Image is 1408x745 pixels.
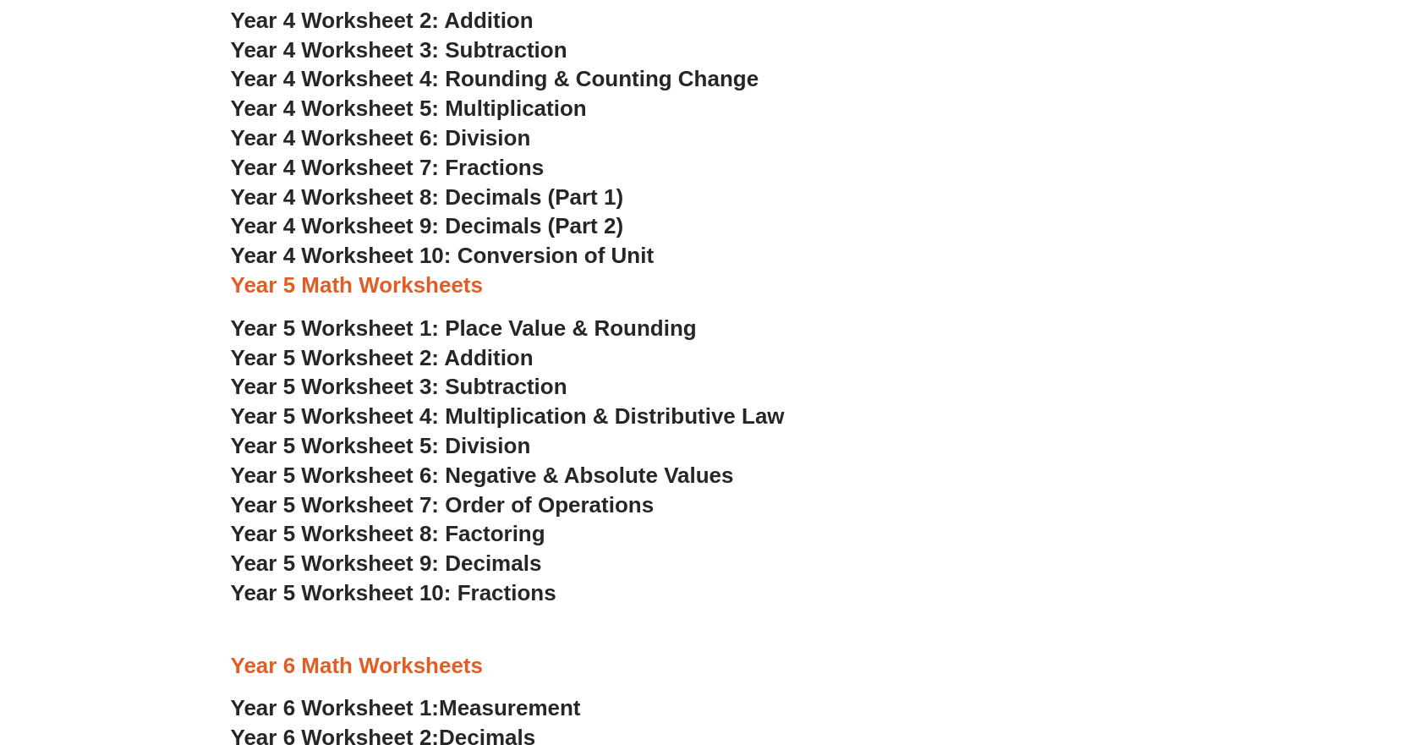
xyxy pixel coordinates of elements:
[231,463,734,488] a: Year 5 Worksheet 6: Negative & Absolute Values
[1126,554,1408,745] iframe: Chat Widget
[231,37,567,63] a: Year 4 Worksheet 3: Subtraction
[231,433,531,458] a: Year 5 Worksheet 5: Division
[231,184,624,210] a: Year 4 Worksheet 8: Decimals (Part 1)
[231,271,1178,300] h3: Year 5 Math Worksheets
[231,652,1178,681] h3: Year 6 Math Worksheets
[231,345,534,370] a: Year 5 Worksheet 2: Addition
[231,315,697,341] a: Year 5 Worksheet 1: Place Value & Rounding
[231,551,542,576] a: Year 5 Worksheet 9: Decimals
[231,213,624,238] a: Year 4 Worksheet 9: Decimals (Part 2)
[231,580,556,605] a: Year 5 Worksheet 10: Fractions
[439,695,581,720] span: Measurement
[231,96,587,121] a: Year 4 Worksheet 5: Multiplication
[231,521,545,546] a: Year 5 Worksheet 8: Factoring
[231,403,785,429] a: Year 5 Worksheet 4: Multiplication & Distributive Law
[231,695,440,720] span: Year 6 Worksheet 1:
[231,155,545,180] a: Year 4 Worksheet 7: Fractions
[231,695,581,720] a: Year 6 Worksheet 1:Measurement
[231,492,655,518] a: Year 5 Worksheet 7: Order of Operations
[231,243,655,268] a: Year 4 Worksheet 10: Conversion of Unit
[231,8,534,33] a: Year 4 Worksheet 2: Addition
[231,66,759,91] a: Year 4 Worksheet 4: Rounding & Counting Change
[231,374,567,399] a: Year 5 Worksheet 3: Subtraction
[231,125,531,151] a: Year 4 Worksheet 6: Division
